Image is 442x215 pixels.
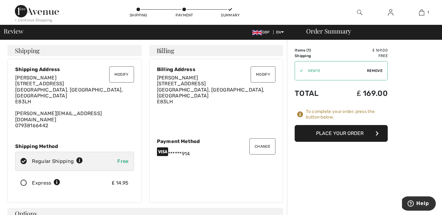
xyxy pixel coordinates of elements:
a: 1 [406,9,437,16]
img: 1ère Avenue [15,5,59,17]
button: Modify [109,66,134,83]
span: Billing [157,47,174,54]
div: Regular Shipping [32,158,83,165]
div: Summary [221,12,239,18]
img: My Info [388,9,393,16]
span: Review [4,28,23,34]
div: ✔ [295,68,303,74]
div: Billing Address [157,66,276,72]
img: search the website [357,9,362,16]
span: 1 [308,48,310,52]
div: Payment Method [157,138,276,144]
div: Express [32,179,60,187]
span: EN [276,30,284,34]
div: Order Summary [299,28,438,34]
td: ₤ 169.00 [335,83,388,104]
div: [PERSON_NAME][EMAIL_ADDRESS][DOMAIN_NAME] 07938166442 [15,75,134,128]
span: [STREET_ADDRESS] [GEOGRAPHIC_DATA], [GEOGRAPHIC_DATA], [GEOGRAPHIC_DATA] E83LH [15,81,123,105]
button: Modify [251,66,275,83]
span: Remove [367,68,382,74]
td: Items ( ) [295,47,335,53]
div: Payment [175,12,194,18]
div: < Continue Shopping [15,17,52,23]
img: UK Pound [252,30,262,35]
input: Promo code [303,61,367,80]
span: 1 [427,10,429,15]
button: Place Your Order [295,125,388,142]
a: Sign In [383,9,398,16]
iframe: Opens a widget where you can find more information [402,196,436,212]
div: Shipping Address [15,66,134,72]
span: Shipping [15,47,40,54]
div: ₤ 14.95 [112,179,129,187]
img: My Bag [419,9,424,16]
span: Free [117,158,128,164]
span: [PERSON_NAME] [15,75,56,81]
span: [PERSON_NAME] [157,75,198,81]
div: To complete your order, press the button below. [306,109,388,120]
div: Shipping [129,12,148,18]
td: Total [295,83,335,104]
td: Free [335,53,388,59]
button: Change [249,138,275,155]
td: ₤ 169.00 [335,47,388,53]
div: Shipping Method [15,143,134,149]
span: [STREET_ADDRESS] [GEOGRAPHIC_DATA], [GEOGRAPHIC_DATA], [GEOGRAPHIC_DATA] E83LH [157,81,265,105]
td: Shipping [295,53,335,59]
span: GBP [252,30,272,34]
